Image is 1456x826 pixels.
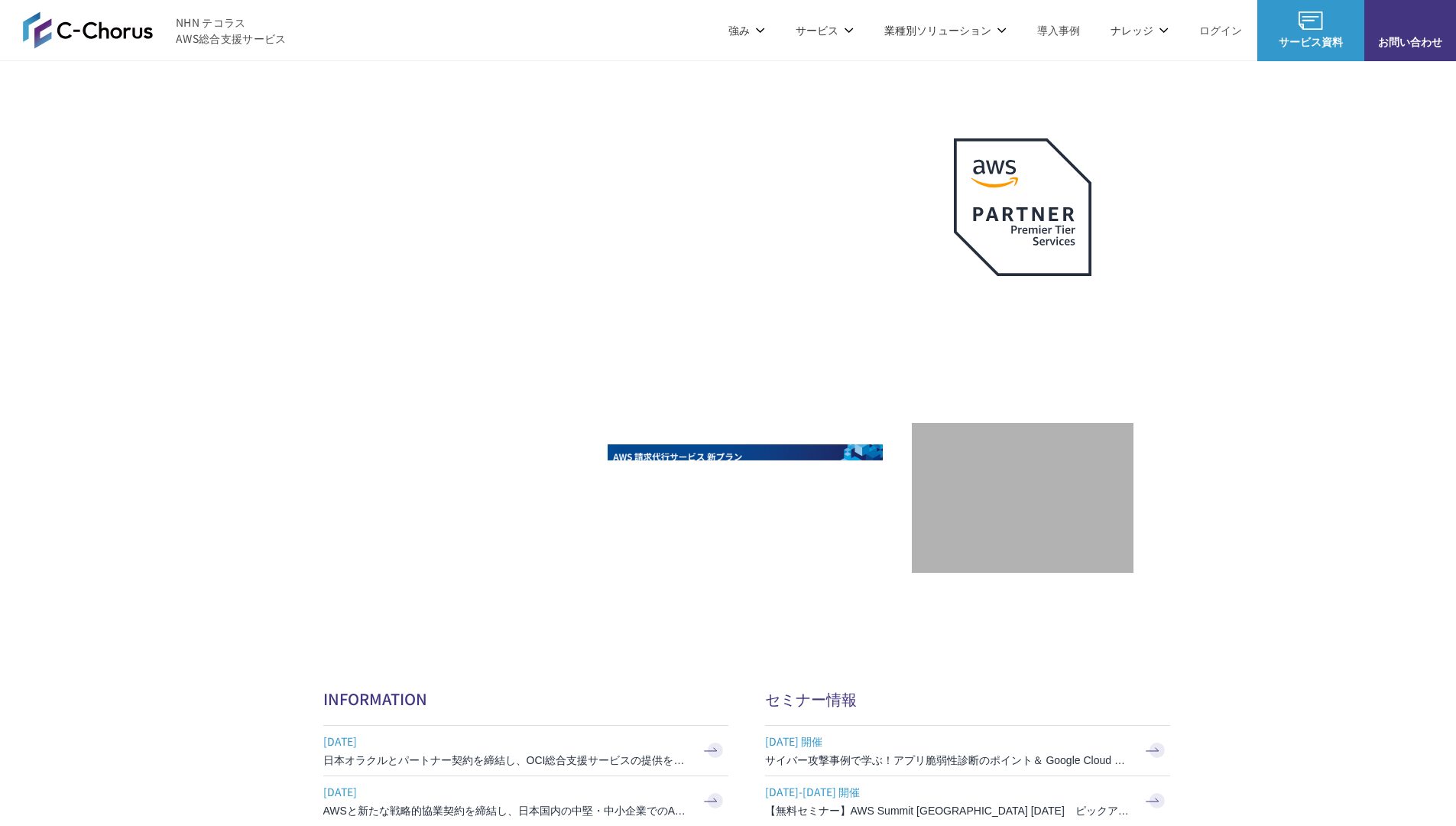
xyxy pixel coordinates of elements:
[765,730,1132,753] span: [DATE] 開催
[884,22,1007,38] p: 業種別ソリューション
[1257,34,1364,50] span: サービス資料
[765,688,1170,710] h2: セミナー情報
[954,138,1091,276] img: AWSプレミアティアサービスパートナー
[323,776,728,826] a: [DATE] AWSと新たな戦略的協業契約を締結し、日本国内の中堅・中小企業でのAWS活用を加速
[323,726,728,776] a: [DATE] 日本オラクルとパートナー契約を締結し、OCI総合支援サービスの提供を開始
[608,444,883,519] img: AWS請求代行サービス 統合管理プラン
[323,252,912,398] h1: AWS ジャーニーの 成功を実現
[936,294,1110,353] p: 最上位プレミアティア サービスパートナー
[323,730,690,753] span: [DATE]
[176,15,287,47] span: NHN テコラス AWS総合支援サービス
[323,169,912,236] p: AWSの導入からコスト削減、 構成・運用の最適化からデータ活用まで 規模や業種業態を問わない マネージドサービスで
[1111,22,1169,38] p: ナレッジ
[796,22,854,38] p: サービス
[323,803,690,818] h3: AWSと新たな戦略的協業契約を締結し、日本国内の中堅・中小企業でのAWS活用を加速
[728,22,765,38] p: 強み
[765,780,1132,803] span: [DATE]-[DATE] 開催
[323,688,728,710] h2: INFORMATION
[1364,34,1456,50] span: お問い合わせ
[323,780,690,803] span: [DATE]
[1398,11,1422,30] img: お問い合わせ
[765,776,1170,826] a: [DATE]-[DATE] 開催 【無料セミナー】AWS Summit [GEOGRAPHIC_DATA] [DATE] ピックアップセッション
[1299,11,1323,30] img: AWS総合支援サービス C-Chorus サービス資料
[1199,22,1242,38] a: ログイン
[323,753,690,768] h3: 日本オラクルとパートナー契約を締結し、OCI総合支援サービスの提供を開始
[1005,294,1039,317] em: AWS
[765,803,1132,818] h3: 【無料セミナー】AWS Summit [GEOGRAPHIC_DATA] [DATE] ピックアップセッション
[323,444,598,519] img: AWSとの戦略的協業契約 締結
[1037,22,1080,38] a: 導入事例
[23,11,153,48] img: AWS総合支援サービス C-Chorus
[942,446,1103,558] img: 契約件数
[765,753,1132,768] h3: サイバー攻撃事例で学ぶ！アプリ脆弱性診断のポイント＆ Google Cloud セキュリティ対策
[23,11,287,48] a: AWS総合支援サービス C-Chorus NHN テコラスAWS総合支援サービス
[765,726,1170,776] a: [DATE] 開催 サイバー攻撃事例で学ぶ！アプリ脆弱性診断のポイント＆ Google Cloud セキュリティ対策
